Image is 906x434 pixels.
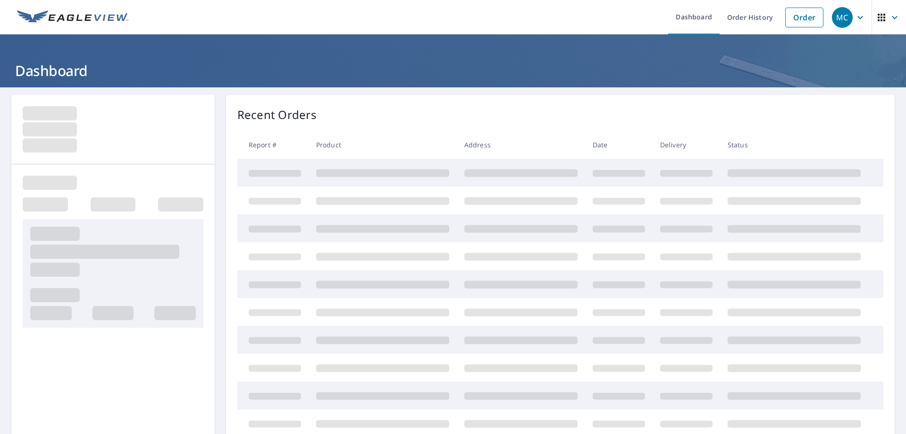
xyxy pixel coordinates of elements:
th: Product [309,131,457,159]
th: Date [585,131,653,159]
div: MC [832,7,853,28]
a: Order [785,8,823,27]
th: Report # [237,131,309,159]
th: Status [720,131,868,159]
p: Recent Orders [237,106,317,123]
img: EV Logo [17,10,128,25]
th: Delivery [653,131,720,159]
th: Address [457,131,585,159]
h1: Dashboard [11,61,895,80]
